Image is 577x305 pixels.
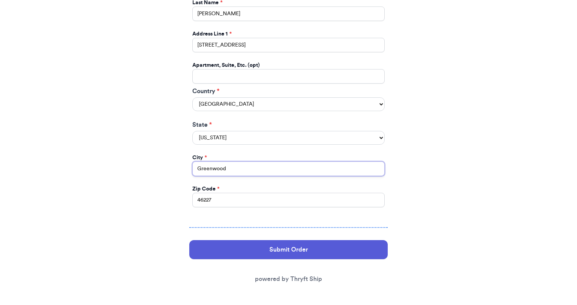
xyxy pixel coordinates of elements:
[192,61,260,69] label: Apartment, Suite, Etc. (opt)
[192,87,385,96] label: Country
[192,120,385,129] label: State
[192,193,385,207] input: 12345
[192,154,207,161] label: City
[192,185,219,193] label: Zip Code
[192,6,385,21] input: Last Name
[192,30,232,38] label: Address Line 1
[255,276,322,282] a: powered by Thryft Ship
[189,240,388,259] button: Submit Order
